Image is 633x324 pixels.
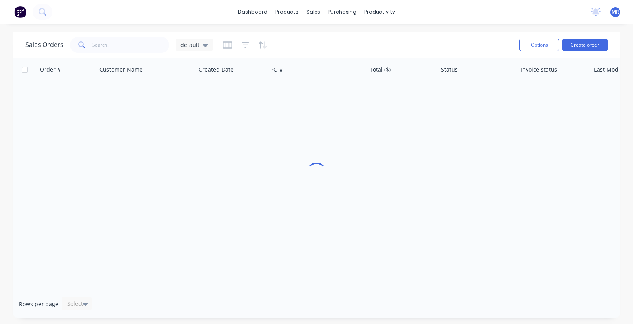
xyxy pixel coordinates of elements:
input: Search... [92,37,170,53]
div: Invoice status [521,66,557,74]
div: Created Date [199,66,234,74]
img: Factory [14,6,26,18]
div: productivity [360,6,399,18]
span: MR [612,8,619,16]
div: Order # [40,66,61,74]
span: default [180,41,199,49]
div: sales [302,6,324,18]
div: PO # [270,66,283,74]
div: purchasing [324,6,360,18]
div: products [271,6,302,18]
div: Status [441,66,458,74]
div: Total ($) [370,66,391,74]
button: Options [519,39,559,51]
div: Customer Name [99,66,143,74]
span: Rows per page [19,300,58,308]
h1: Sales Orders [25,41,64,49]
a: dashboard [234,6,271,18]
button: Create order [562,39,608,51]
div: Select... [67,300,88,308]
